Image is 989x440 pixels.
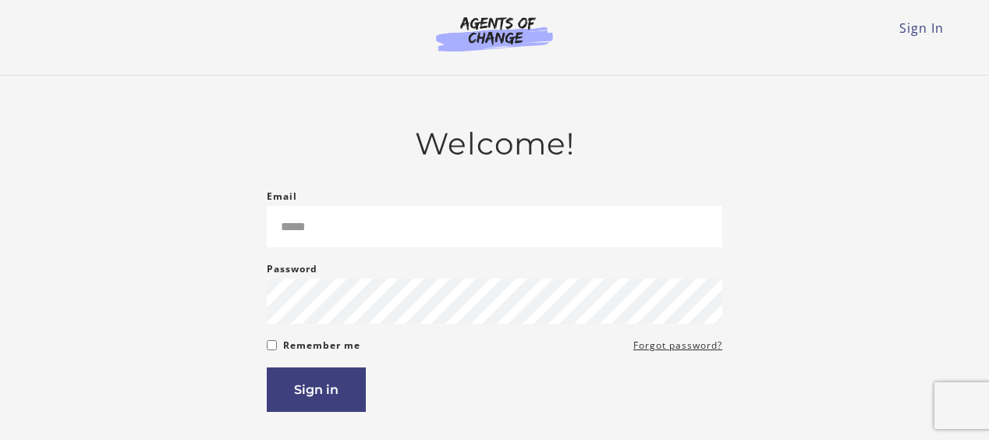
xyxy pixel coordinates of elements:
img: Agents of Change Logo [420,16,569,51]
label: Password [267,260,317,279]
label: Remember me [283,336,360,355]
label: Email [267,187,297,206]
a: Sign In [899,20,944,37]
button: Sign in [267,367,366,412]
a: Forgot password? [633,336,722,355]
h2: Welcome! [267,126,722,162]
